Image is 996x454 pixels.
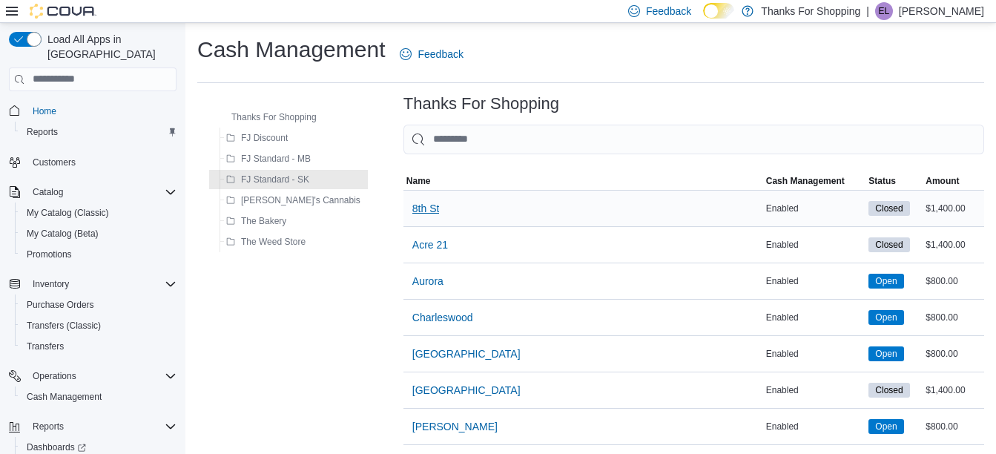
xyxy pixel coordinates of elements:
[21,246,78,263] a: Promotions
[412,201,440,216] span: 8th St
[241,194,360,206] span: [PERSON_NAME]'s Cannabis
[403,125,984,154] input: This is a search bar. As you type, the results lower in the page will automatically filter.
[21,204,177,222] span: My Catalog (Classic)
[406,303,479,332] button: Charleswood
[868,175,896,187] span: Status
[231,111,317,123] span: Thanks For Shopping
[27,153,177,171] span: Customers
[875,274,897,288] span: Open
[923,200,984,217] div: $1,400.00
[766,175,845,187] span: Cash Management
[763,172,866,190] button: Cash Management
[15,336,182,357] button: Transfers
[406,194,446,223] button: 8th St
[27,126,58,138] span: Reports
[868,383,909,398] span: Closed
[27,228,99,240] span: My Catalog (Beta)
[21,388,177,406] span: Cash Management
[646,4,691,19] span: Feedback
[27,418,70,435] button: Reports
[21,338,70,355] a: Transfers
[21,296,177,314] span: Purchase Orders
[27,418,177,435] span: Reports
[27,320,101,332] span: Transfers (Classic)
[3,416,182,437] button: Reports
[21,296,100,314] a: Purchase Orders
[33,186,63,198] span: Catalog
[923,272,984,290] div: $800.00
[27,249,72,260] span: Promotions
[406,175,431,187] span: Name
[220,171,315,188] button: FJ Standard - SK
[763,236,866,254] div: Enabled
[761,2,860,20] p: Thanks For Shopping
[763,200,866,217] div: Enabled
[406,412,504,441] button: [PERSON_NAME]
[211,108,323,126] button: Thanks For Shopping
[220,129,294,147] button: FJ Discount
[33,278,69,290] span: Inventory
[763,309,866,326] div: Enabled
[899,2,984,20] p: [PERSON_NAME]
[15,386,182,407] button: Cash Management
[21,204,115,222] a: My Catalog (Classic)
[21,123,177,141] span: Reports
[33,421,64,432] span: Reports
[763,272,866,290] div: Enabled
[15,244,182,265] button: Promotions
[27,340,64,352] span: Transfers
[27,102,177,120] span: Home
[15,203,182,223] button: My Catalog (Classic)
[875,311,897,324] span: Open
[879,2,890,20] span: EL
[21,317,107,335] a: Transfers (Classic)
[27,367,82,385] button: Operations
[3,366,182,386] button: Operations
[403,95,559,113] h3: Thanks For Shopping
[241,236,306,248] span: The Weed Store
[868,237,909,252] span: Closed
[406,339,527,369] button: [GEOGRAPHIC_DATA]
[220,150,317,168] button: FJ Standard - MB
[27,207,109,219] span: My Catalog (Classic)
[875,2,893,20] div: Emily Loshack
[868,419,903,434] span: Open
[30,4,96,19] img: Cova
[27,441,86,453] span: Dashboards
[241,174,309,185] span: FJ Standard - SK
[21,225,177,243] span: My Catalog (Beta)
[763,418,866,435] div: Enabled
[42,32,177,62] span: Load All Apps in [GEOGRAPHIC_DATA]
[406,266,449,296] button: Aurora
[27,183,69,201] button: Catalog
[3,182,182,203] button: Catalog
[220,191,366,209] button: [PERSON_NAME]'s Cannabis
[241,132,288,144] span: FJ Discount
[923,172,984,190] button: Amount
[763,381,866,399] div: Enabled
[868,346,903,361] span: Open
[27,275,75,293] button: Inventory
[875,347,897,361] span: Open
[406,230,454,260] button: Acre 21
[868,201,909,216] span: Closed
[412,274,443,289] span: Aurora
[875,384,903,397] span: Closed
[418,47,463,62] span: Feedback
[15,295,182,315] button: Purchase Orders
[3,151,182,173] button: Customers
[875,420,897,433] span: Open
[394,39,469,69] a: Feedback
[926,175,959,187] span: Amount
[923,381,984,399] div: $1,400.00
[412,383,521,398] span: [GEOGRAPHIC_DATA]
[406,375,527,405] button: [GEOGRAPHIC_DATA]
[875,238,903,251] span: Closed
[923,345,984,363] div: $800.00
[27,367,177,385] span: Operations
[27,275,177,293] span: Inventory
[923,236,984,254] div: $1,400.00
[15,315,182,336] button: Transfers (Classic)
[3,100,182,122] button: Home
